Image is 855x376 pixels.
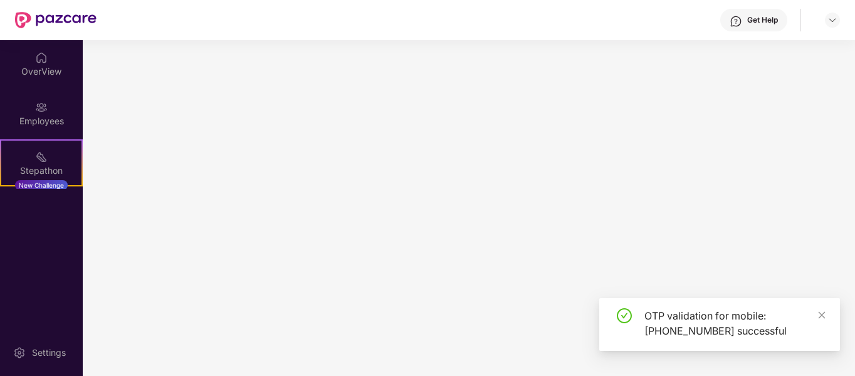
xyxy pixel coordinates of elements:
[35,151,48,163] img: svg+xml;base64,PHN2ZyB4bWxucz0iaHR0cDovL3d3dy53My5vcmcvMjAwMC9zdmciIHdpZHRoPSIyMSIgaGVpZ2h0PSIyMC...
[15,180,68,190] div: New Challenge
[827,15,837,25] img: svg+xml;base64,PHN2ZyBpZD0iRHJvcGRvd24tMzJ4MzIiIHhtbG5zPSJodHRwOi8vd3d3LnczLm9yZy8yMDAwL3N2ZyIgd2...
[1,164,81,177] div: Stepathon
[15,12,97,28] img: New Pazcare Logo
[35,101,48,114] img: svg+xml;base64,PHN2ZyBpZD0iRW1wbG95ZWVzIiB4bWxucz0iaHR0cDovL3d3dy53My5vcmcvMjAwMC9zdmciIHdpZHRoPS...
[747,15,778,25] div: Get Help
[817,311,826,320] span: close
[644,308,825,338] div: OTP validation for mobile: [PHONE_NUMBER] successful
[28,346,70,359] div: Settings
[35,51,48,64] img: svg+xml;base64,PHN2ZyBpZD0iSG9tZSIgeG1sbnM9Imh0dHA6Ly93d3cudzMub3JnLzIwMDAvc3ZnIiB3aWR0aD0iMjAiIG...
[617,308,632,323] span: check-circle
[13,346,26,359] img: svg+xml;base64,PHN2ZyBpZD0iU2V0dGluZy0yMHgyMCIgeG1sbnM9Imh0dHA6Ly93d3cudzMub3JnLzIwMDAvc3ZnIiB3aW...
[730,15,742,28] img: svg+xml;base64,PHN2ZyBpZD0iSGVscC0zMngzMiIgeG1sbnM9Imh0dHA6Ly93d3cudzMub3JnLzIwMDAvc3ZnIiB3aWR0aD...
